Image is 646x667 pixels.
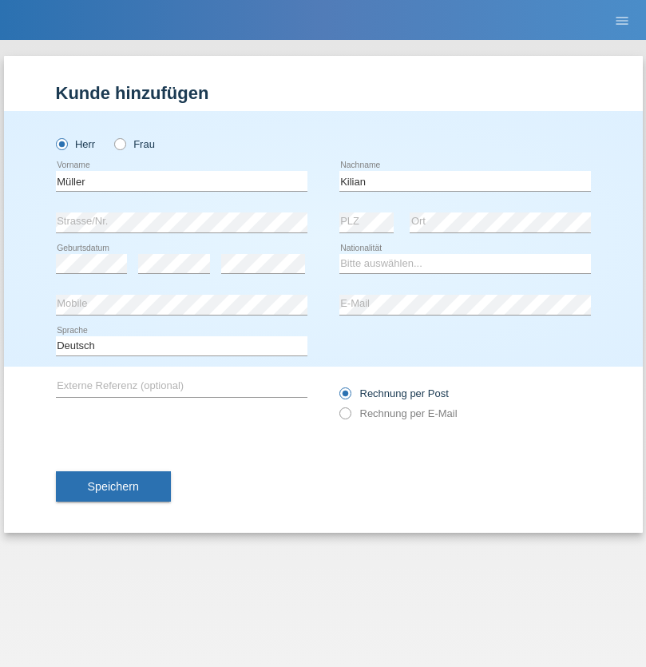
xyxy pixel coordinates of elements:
[114,138,155,150] label: Frau
[56,471,171,502] button: Speichern
[339,407,350,427] input: Rechnung per E-Mail
[339,387,449,399] label: Rechnung per Post
[56,138,96,150] label: Herr
[339,407,458,419] label: Rechnung per E-Mail
[114,138,125,149] input: Frau
[614,13,630,29] i: menu
[88,480,139,493] span: Speichern
[56,83,591,103] h1: Kunde hinzufügen
[606,15,638,25] a: menu
[339,387,350,407] input: Rechnung per Post
[56,138,66,149] input: Herr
